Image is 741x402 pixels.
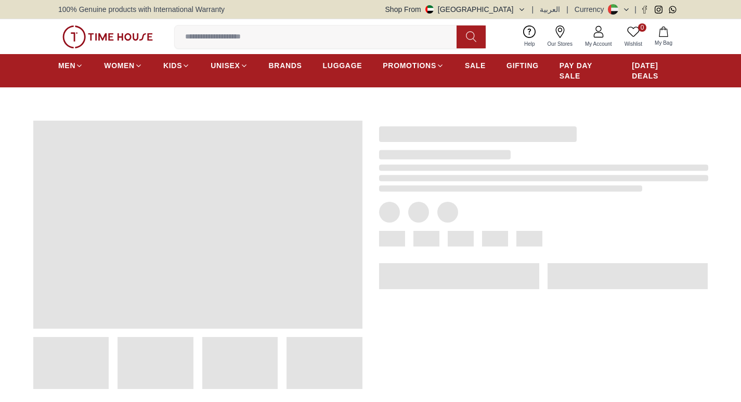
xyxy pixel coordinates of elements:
a: BRANDS [269,56,302,75]
a: [DATE] DEALS [632,56,683,85]
span: [DATE] DEALS [632,60,683,81]
a: 0Wishlist [618,23,648,50]
span: Wishlist [620,40,646,48]
img: ... [62,25,153,48]
span: | [566,4,568,15]
a: SALE [465,56,486,75]
a: Instagram [655,6,662,14]
a: GIFTING [506,56,539,75]
a: Whatsapp [669,6,677,14]
a: UNISEX [211,56,248,75]
a: WOMEN [104,56,142,75]
a: LUGGAGE [323,56,362,75]
span: | [532,4,534,15]
button: Shop From[GEOGRAPHIC_DATA] [385,4,526,15]
button: العربية [540,4,560,15]
span: WOMEN [104,60,135,71]
img: United Arab Emirates [425,5,434,14]
span: PAY DAY SALE [560,60,611,81]
span: UNISEX [211,60,240,71]
a: PROMOTIONS [383,56,444,75]
span: Our Stores [543,40,577,48]
a: KIDS [163,56,190,75]
a: MEN [58,56,83,75]
a: PAY DAY SALE [560,56,611,85]
span: SALE [465,60,486,71]
span: BRANDS [269,60,302,71]
span: GIFTING [506,60,539,71]
a: Facebook [641,6,648,14]
span: 0 [638,23,646,32]
span: My Account [581,40,616,48]
span: MEN [58,60,75,71]
span: Help [520,40,539,48]
span: 100% Genuine products with International Warranty [58,4,225,15]
span: KIDS [163,60,182,71]
span: | [634,4,636,15]
span: LUGGAGE [323,60,362,71]
span: PROMOTIONS [383,60,436,71]
a: Help [518,23,541,50]
button: My Bag [648,24,679,49]
span: My Bag [651,39,677,47]
a: Our Stores [541,23,579,50]
div: Currency [575,4,608,15]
